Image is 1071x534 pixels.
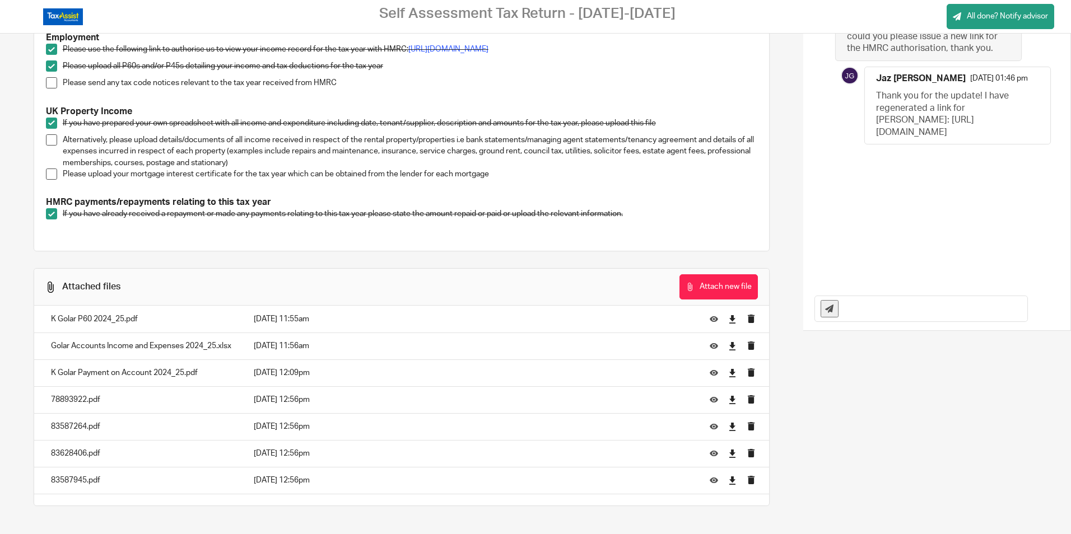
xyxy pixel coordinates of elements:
[51,448,231,459] p: 83628406.pdf
[43,8,83,25] img: Logo_TaxAssistAccountants_FullColour_RGB.png
[967,11,1048,22] span: All done? Notify advisor
[728,394,737,405] a: Download
[51,475,231,486] p: 83587945.pdf
[63,208,758,219] p: If you have already received a repayment or made any payments relating to this tax year please st...
[970,73,1028,90] p: [DATE] 01:46 pm
[841,67,859,85] img: svg%3E
[46,33,99,42] strong: Employment
[728,475,737,486] a: Download
[51,394,231,405] p: 78893922.pdf
[847,31,999,55] p: could you please issue a new link for the HMRC authorisation, thank you.
[63,44,758,55] p: Please use the following link to authorise us to view your income record for the tax year with HMRC:
[62,281,120,293] div: Attached files
[728,448,737,459] a: Download
[408,45,488,53] a: [URL][DOMAIN_NAME]
[46,198,271,207] strong: HMRC payments/repayments relating to this tax year
[46,107,132,116] strong: UK Property Income
[51,421,231,432] p: 83587264.pdf
[728,421,737,432] a: Download
[379,5,676,22] h2: Self Assessment Tax Return - [DATE]-[DATE]
[63,118,758,129] p: If you have prepared your own spreadsheet with all income and expenditure including date, tenant/...
[728,367,737,378] a: Download
[728,313,737,325] a: Download
[51,313,231,325] p: K Golar P60 2024_25.pdf
[63,134,758,168] p: Alternatively, please upload details/documents of all income received in respect of the rental pr...
[254,448,693,459] p: [DATE] 12:56pm
[254,313,693,325] p: [DATE] 11:55am
[254,340,693,352] p: [DATE] 11:56am
[728,340,737,352] a: Download
[254,367,693,378] p: [DATE] 12:09pm
[63,77,758,88] p: Please send any tax code notices relevant to the tax year received from HMRC
[876,90,1028,138] p: Thank you for the update! I have regenerated a link for [PERSON_NAME]: [URL][DOMAIN_NAME]
[51,367,231,378] p: K Golar Payment on Account 2024_25.pdf
[947,4,1054,29] a: All done? Notify advisor
[63,168,758,180] p: Please upload your mortgage interest certificate for the tax year which can be obtained from the ...
[254,421,693,432] p: [DATE] 12:56pm
[254,394,693,405] p: [DATE] 12:56pm
[679,274,758,299] button: Attach new file
[254,475,693,486] p: [DATE] 12:56pm
[63,60,758,72] p: Please upload all P60s and/or P45s detailing your income and tax deductions for the tax year
[876,73,966,85] h4: Jaz [PERSON_NAME]
[51,340,231,352] p: Golar Accounts Income and Expenses 2024_25.xlsx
